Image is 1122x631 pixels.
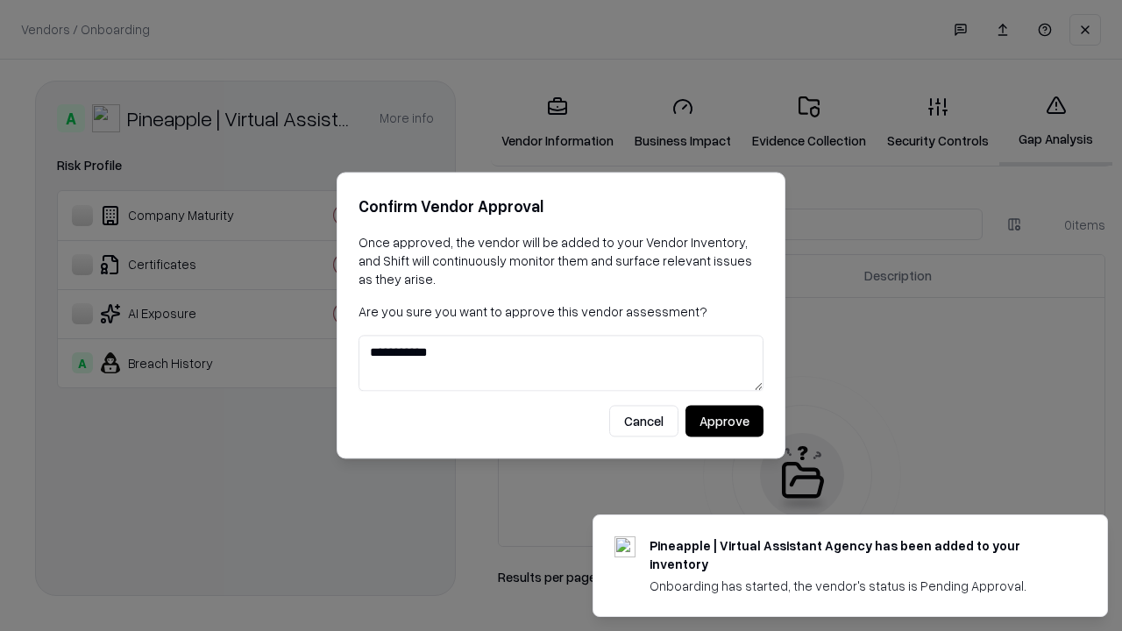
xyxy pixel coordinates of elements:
[609,406,678,437] button: Cancel
[614,536,636,557] img: trypineapple.com
[359,194,763,219] h2: Confirm Vendor Approval
[359,302,763,321] p: Are you sure you want to approve this vendor assessment?
[650,577,1065,595] div: Onboarding has started, the vendor's status is Pending Approval.
[650,536,1065,573] div: Pineapple | Virtual Assistant Agency has been added to your inventory
[359,233,763,288] p: Once approved, the vendor will be added to your Vendor Inventory, and Shift will continuously mon...
[685,406,763,437] button: Approve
